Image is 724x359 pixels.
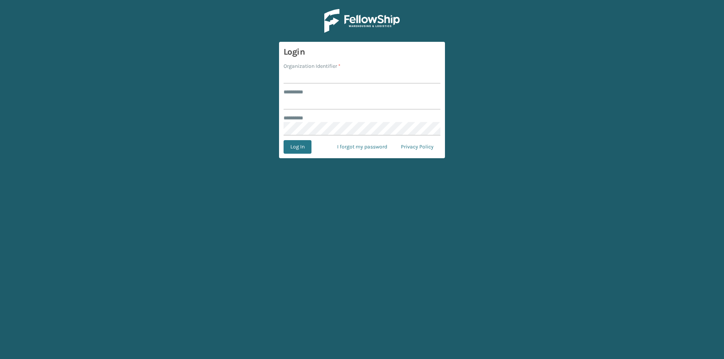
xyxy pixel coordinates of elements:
button: Log In [284,140,311,154]
h3: Login [284,46,440,58]
img: Logo [324,9,400,33]
label: Organization Identifier [284,62,341,70]
a: Privacy Policy [394,140,440,154]
a: I forgot my password [330,140,394,154]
